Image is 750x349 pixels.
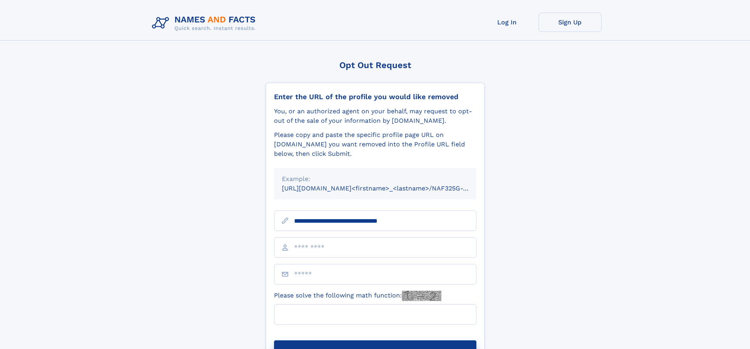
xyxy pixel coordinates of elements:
div: Enter the URL of the profile you would like removed [274,92,476,101]
div: Please copy and paste the specific profile page URL on [DOMAIN_NAME] you want removed into the Pr... [274,130,476,159]
a: Log In [476,13,539,32]
div: You, or an authorized agent on your behalf, may request to opt-out of the sale of your informatio... [274,107,476,126]
div: Example: [282,174,469,184]
small: [URL][DOMAIN_NAME]<firstname>_<lastname>/NAF325G-xxxxxxxx [282,185,491,192]
div: Opt Out Request [266,60,485,70]
img: Logo Names and Facts [149,13,262,34]
label: Please solve the following math function: [274,291,441,301]
a: Sign Up [539,13,602,32]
